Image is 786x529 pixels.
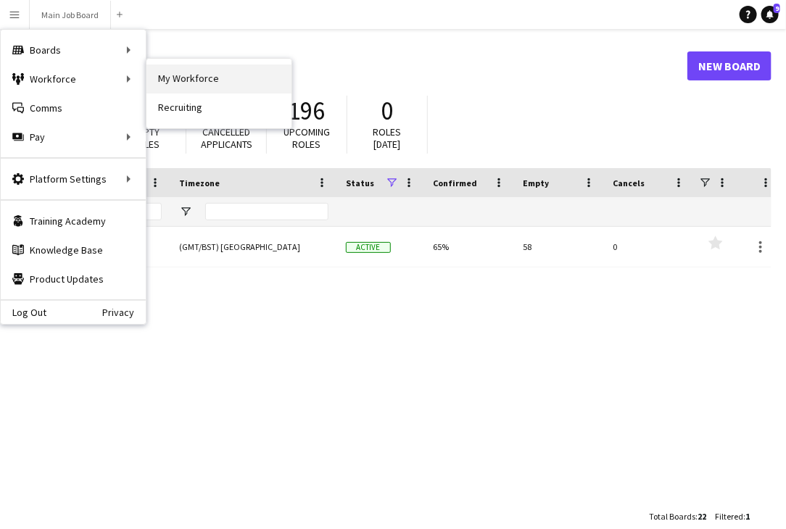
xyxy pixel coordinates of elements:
[201,125,252,151] span: Cancelled applicants
[289,95,326,127] span: 196
[761,6,779,23] a: 9
[424,227,514,267] div: 65%
[613,178,645,188] span: Cancels
[179,178,220,188] span: Timezone
[102,307,146,318] a: Privacy
[373,125,402,151] span: Roles [DATE]
[433,178,477,188] span: Confirmed
[381,95,394,127] span: 0
[1,164,146,193] div: Platform Settings
[745,511,750,522] span: 1
[1,207,146,236] a: Training Academy
[346,178,374,188] span: Status
[1,64,146,93] div: Workforce
[514,227,604,267] div: 58
[1,93,146,122] a: Comms
[523,178,549,188] span: Empty
[1,236,146,264] a: Knowledge Base
[1,264,146,293] a: Product Updates
[146,64,291,93] a: My Workforce
[715,511,743,522] span: Filtered
[179,205,192,218] button: Open Filter Menu
[170,227,337,267] div: (GMT/BST) [GEOGRAPHIC_DATA]
[1,36,146,64] div: Boards
[774,4,780,13] span: 9
[1,307,46,318] a: Log Out
[205,203,328,220] input: Timezone Filter Input
[146,93,291,122] a: Recruiting
[698,511,706,522] span: 22
[25,55,687,77] h1: Boards
[649,511,695,522] span: Total Boards
[284,125,330,151] span: Upcoming roles
[604,227,694,267] div: 0
[687,51,771,80] a: New Board
[30,1,111,29] button: Main Job Board
[1,122,146,151] div: Pay
[346,242,391,253] span: Active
